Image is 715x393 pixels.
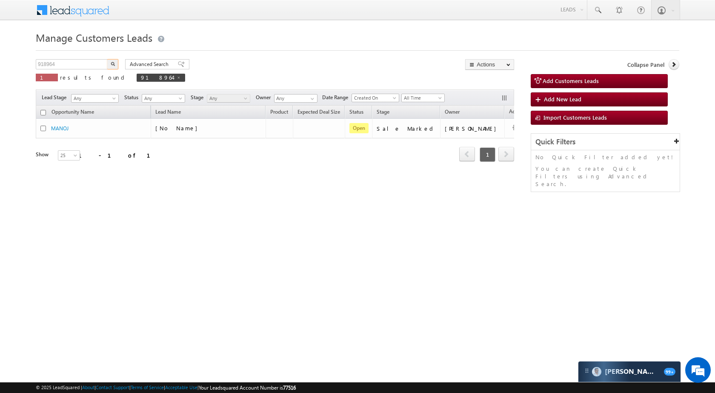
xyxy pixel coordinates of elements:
span: Any [142,95,183,102]
span: Lead Stage [42,94,70,101]
div: carter-dragCarter[PERSON_NAME]99+ [578,361,681,382]
span: 77516 [283,384,296,391]
a: Contact Support [96,384,129,390]
span: Manage Customers Leads [36,31,152,44]
span: Your Leadsquared Account Number is [199,384,296,391]
span: 99+ [664,368,675,376]
span: 918964 [141,74,172,81]
img: Search [111,62,115,66]
div: 1 - 1 of 1 [78,150,160,160]
span: © 2025 LeadSquared | | | | | [36,384,296,392]
a: Show All Items [306,95,317,103]
span: results found [60,74,128,81]
a: MANOJ [51,125,69,132]
span: Date Range [322,94,352,101]
span: Stage [377,109,389,115]
span: Open [349,123,369,133]
span: Add New Lead [544,95,581,103]
a: About [82,384,94,390]
span: 25 [58,152,81,159]
a: All Time [401,94,445,102]
span: Expected Deal Size [297,109,340,115]
a: Terms of Service [131,384,164,390]
span: Import Customers Leads [543,114,607,121]
a: Created On [352,94,399,102]
span: [No Name] [155,124,202,132]
span: Owner [256,94,274,101]
span: Lead Name [151,107,185,118]
a: Expected Deal Size [293,107,344,118]
button: Actions [465,59,514,70]
span: Actions [505,107,530,118]
span: Status [124,94,142,101]
p: No Quick Filter added yet! [535,153,675,161]
a: 25 [58,150,80,161]
span: Created On [352,94,396,102]
span: Any [71,95,116,102]
span: next [498,147,514,161]
input: Type to Search [274,94,317,103]
a: Any [142,94,185,103]
span: prev [459,147,475,161]
span: All Time [402,94,442,102]
span: Collapse Panel [627,61,664,69]
a: Any [207,94,250,103]
span: Any [207,95,248,102]
a: Stage [372,107,394,118]
img: carter-drag [583,367,590,374]
span: Owner [445,109,460,115]
a: Any [71,94,119,103]
a: Acceptable Use [165,384,197,390]
div: Show [36,151,51,158]
input: Check all records [40,110,46,115]
div: Quick Filters [531,134,680,150]
a: next [498,148,514,161]
a: prev [459,148,475,161]
span: Product [270,109,288,115]
span: Stage [191,94,207,101]
a: Status [345,107,368,118]
a: Opportunity Name [47,107,98,118]
div: [PERSON_NAME] [445,125,500,132]
span: Add Customers Leads [543,77,599,84]
span: Advanced Search [130,60,171,68]
div: Sale Marked [377,125,436,132]
p: You can create Quick Filters using Advanced Search. [535,165,675,188]
span: 1 [40,74,54,81]
span: Opportunity Name [51,109,94,115]
span: 1 [480,147,495,162]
